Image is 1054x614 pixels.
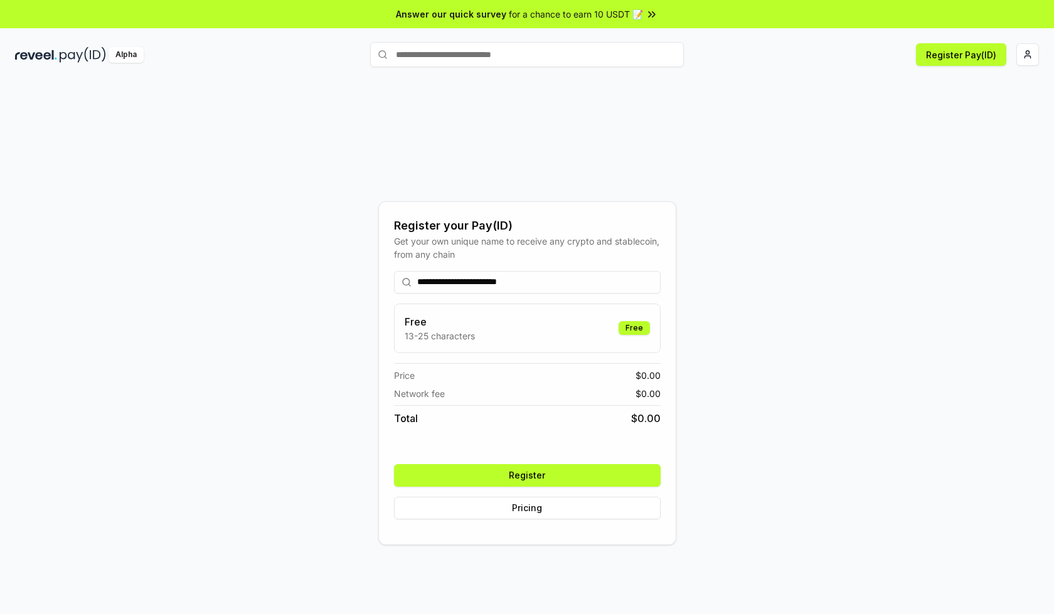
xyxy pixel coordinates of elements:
span: $ 0.00 [636,387,661,400]
button: Register Pay(ID) [916,43,1006,66]
button: Pricing [394,497,661,519]
div: Register your Pay(ID) [394,217,661,235]
div: Free [619,321,650,335]
span: Answer our quick survey [396,8,506,21]
img: reveel_dark [15,47,57,63]
button: Register [394,464,661,487]
span: $ 0.00 [636,369,661,382]
span: for a chance to earn 10 USDT 📝 [509,8,643,21]
span: Network fee [394,387,445,400]
p: 13-25 characters [405,329,475,342]
img: pay_id [60,47,106,63]
div: Alpha [109,47,144,63]
span: $ 0.00 [631,411,661,426]
span: Price [394,369,415,382]
span: Total [394,411,418,426]
h3: Free [405,314,475,329]
div: Get your own unique name to receive any crypto and stablecoin, from any chain [394,235,661,261]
